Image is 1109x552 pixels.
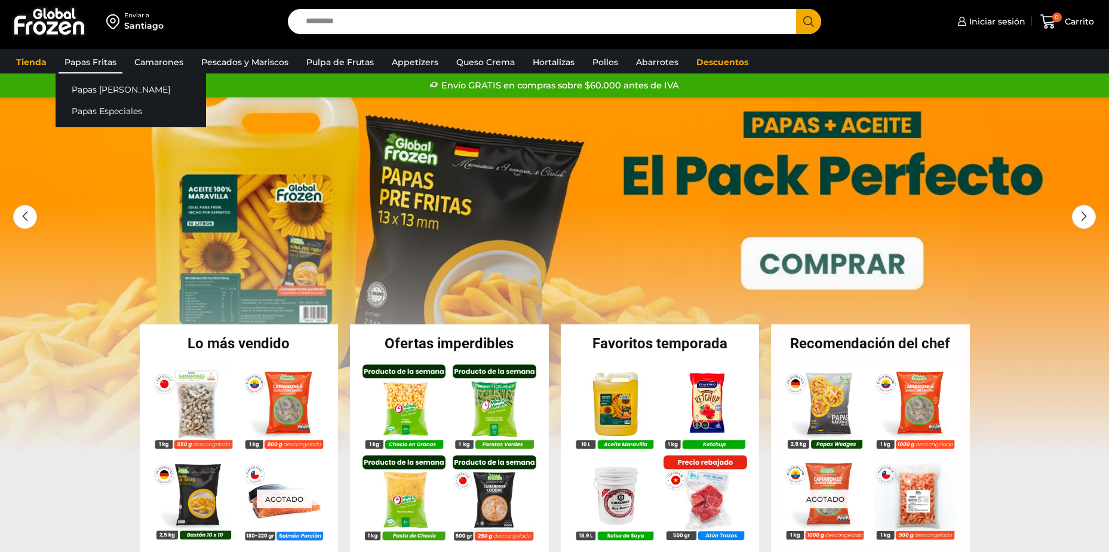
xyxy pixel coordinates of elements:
a: Iniciar sesión [954,10,1025,33]
img: address-field-icon.svg [106,11,124,32]
div: Santiago [124,20,164,32]
span: Iniciar sesión [966,16,1025,27]
p: Agotado [256,490,311,508]
a: Papas Especiales [56,100,206,122]
a: Papas [PERSON_NAME] [56,78,206,100]
a: 0 Carrito [1037,8,1097,36]
h2: Lo más vendido [140,336,339,351]
a: Camarones [128,51,189,73]
p: Agotado [798,490,853,508]
a: Hortalizas [527,51,580,73]
a: Abarrotes [630,51,684,73]
a: Tienda [10,51,53,73]
button: Search button [796,9,821,34]
div: Enviar a [124,11,164,20]
a: Descuentos [690,51,754,73]
a: Papas Fritas [59,51,122,73]
span: Carrito [1062,16,1094,27]
a: Pollos [586,51,624,73]
h2: Ofertas imperdibles [350,336,549,351]
a: Pescados y Mariscos [195,51,294,73]
h2: Favoritos temporada [561,336,760,351]
a: Queso Crema [450,51,521,73]
a: Pulpa de Frutas [300,51,380,73]
span: 0 [1052,13,1062,22]
a: Appetizers [386,51,444,73]
h2: Recomendación del chef [771,336,970,351]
